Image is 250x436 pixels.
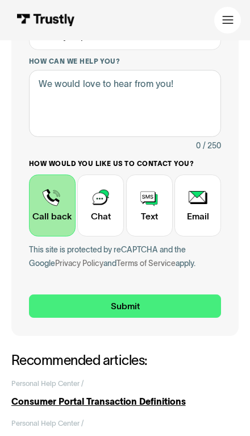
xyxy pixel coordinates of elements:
[11,395,238,409] div: Consumer Portal Transaction Definitions
[29,57,221,66] label: How can we help you?
[11,354,238,368] h2: Recommended articles:
[116,259,176,268] a: Terms of Service
[29,159,221,168] label: How would you like us to contact you?
[17,14,75,26] img: Trustly Logo
[203,139,221,153] div: / 250
[29,294,221,318] input: Submit
[11,417,84,431] div: Personal Help Center /
[11,377,238,409] a: Personal Help Center /Consumer Portal Transaction Definitions
[55,259,103,268] a: Privacy Policy
[29,243,221,270] div: This site is protected by reCAPTCHA and the Google and apply.
[11,377,84,391] div: Personal Help Center /
[196,139,201,153] div: 0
